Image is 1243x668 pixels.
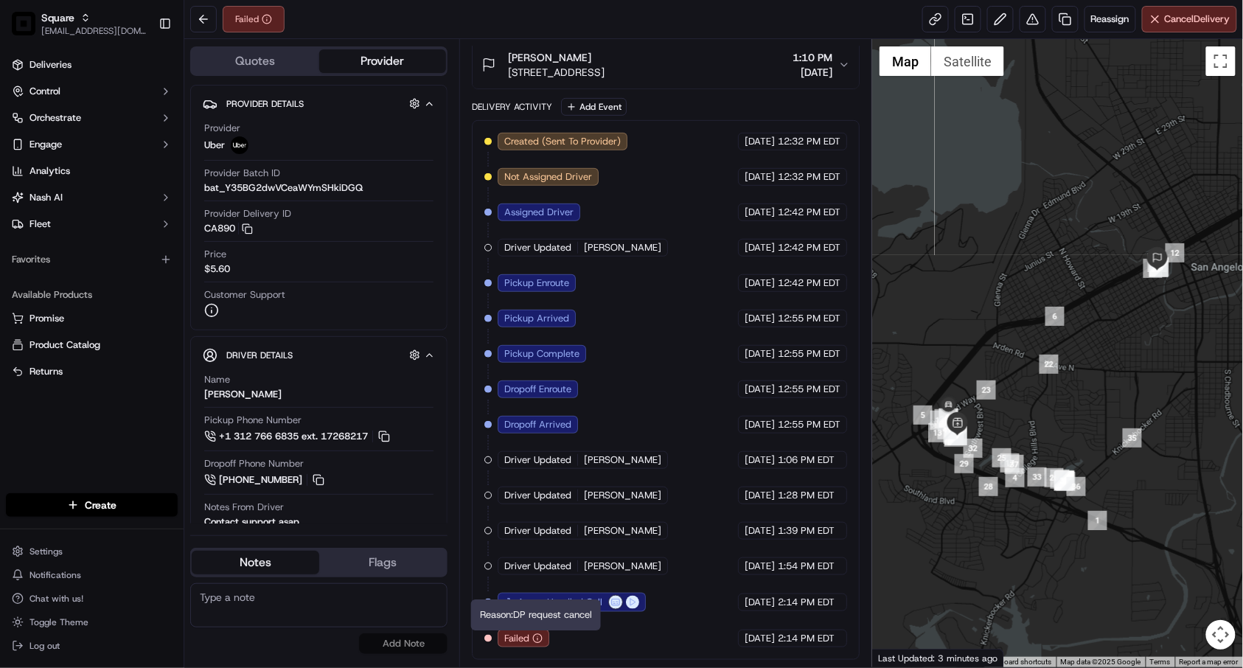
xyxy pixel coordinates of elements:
[204,501,284,514] span: Notes From Driver
[85,498,116,512] span: Create
[1123,428,1142,448] div: 35
[12,365,172,378] a: Returns
[778,453,835,467] span: 1:06 PM EDT
[223,6,285,32] button: Failed
[29,312,64,325] span: Promise
[504,135,621,148] span: Created (Sent To Provider)
[1045,468,1064,487] div: 26
[745,596,775,609] span: [DATE]
[319,49,447,73] button: Provider
[29,640,60,652] span: Log out
[778,276,840,290] span: 12:42 PM EDT
[251,145,268,163] button: Start new chat
[504,383,571,396] span: Dropoff Enroute
[41,10,74,25] button: Square
[928,423,947,442] div: 13
[504,206,574,219] span: Assigned Driver
[745,560,775,573] span: [DATE]
[745,524,775,537] span: [DATE]
[41,25,147,37] button: [EMAIL_ADDRESS][DOMAIN_NAME]
[6,106,178,130] button: Orchestrate
[6,612,178,633] button: Toggle Theme
[9,208,119,234] a: 📗Knowledge Base
[504,632,529,645] span: Failed
[1142,6,1237,32] button: CancelDelivery
[778,241,840,254] span: 12:42 PM EDT
[931,46,1004,76] button: Show satellite imagery
[50,156,187,167] div: We're available if you need us!
[504,453,571,467] span: Driver Updated
[139,214,237,229] span: API Documentation
[12,312,172,325] a: Promise
[1165,13,1230,26] span: Cancel Delivery
[1000,453,1020,473] div: 17
[745,347,775,361] span: [DATE]
[1051,470,1070,489] div: 18
[6,636,178,656] button: Log out
[778,383,840,396] span: 12:55 PM EDT
[6,186,178,209] button: Nash AI
[778,418,840,431] span: 12:55 PM EDT
[977,380,996,400] div: 23
[204,428,392,445] button: +1 312 766 6835 ext. 17268217
[15,15,44,44] img: Nash
[1206,620,1236,650] button: Map camera controls
[778,347,840,361] span: 12:55 PM EDT
[203,91,435,116] button: Provider Details
[6,212,178,236] button: Fleet
[6,6,153,41] button: SquareSquare[EMAIL_ADDRESS][DOMAIN_NAME]
[1143,259,1163,278] div: 8
[948,426,967,445] div: 31
[880,46,931,76] button: Show street map
[778,206,840,219] span: 12:42 PM EDT
[1005,455,1024,474] div: 37
[204,139,225,152] span: Uber
[1067,477,1086,496] div: 36
[930,411,950,430] div: 14
[29,365,63,378] span: Returns
[584,489,661,502] span: [PERSON_NAME]
[6,53,178,77] a: Deliveries
[29,338,100,352] span: Product Catalog
[745,206,775,219] span: [DATE]
[204,122,240,135] span: Provider
[745,312,775,325] span: [DATE]
[29,214,113,229] span: Knowledge Base
[204,388,282,401] div: [PERSON_NAME]
[584,560,661,573] span: [PERSON_NAME]
[778,489,835,502] span: 1:28 PM EDT
[964,439,983,458] div: 32
[204,414,302,427] span: Pickup Phone Number
[192,49,319,73] button: Quotes
[219,430,368,443] span: +1 312 766 6835 ext. 17268217
[1166,243,1185,262] div: 12
[913,406,933,425] div: 5
[1028,467,1047,487] div: 33
[745,276,775,290] span: [DATE]
[745,453,775,467] span: [DATE]
[504,560,571,573] span: Driver Updated
[992,448,1012,467] div: 25
[204,373,230,386] span: Name
[876,648,925,667] img: Google
[584,241,661,254] span: [PERSON_NAME]
[1061,658,1141,666] span: Map data ©2025 Google
[226,349,293,361] span: Driver Details
[584,453,661,467] span: [PERSON_NAME]
[125,215,136,227] div: 💻
[204,222,253,235] button: CA890
[778,560,835,573] span: 1:54 PM EDT
[778,632,835,645] span: 2:14 PM EDT
[1055,471,1074,490] div: 34
[204,457,304,470] span: Dropoff Phone Number
[1056,472,1076,491] div: 27
[1045,307,1065,326] div: 6
[945,426,964,445] div: 40
[29,138,62,151] span: Engage
[29,164,70,178] span: Analytics
[50,141,242,156] div: Start new chat
[989,657,1052,667] button: Keyboard shortcuts
[938,420,957,439] div: 41
[29,191,63,204] span: Nash AI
